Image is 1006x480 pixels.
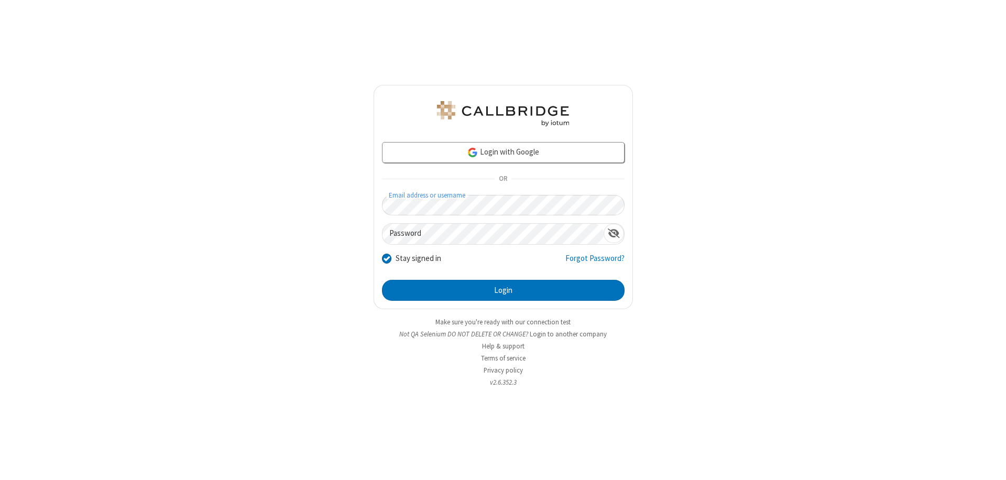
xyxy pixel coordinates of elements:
input: Password [382,224,604,244]
a: Make sure you're ready with our connection test [435,318,571,326]
img: QA Selenium DO NOT DELETE OR CHANGE [435,101,571,126]
a: Help & support [482,342,524,351]
a: Login with Google [382,142,625,163]
label: Stay signed in [396,253,441,265]
a: Forgot Password? [565,253,625,272]
a: Privacy policy [484,366,523,375]
span: OR [495,172,511,187]
button: Login to another company [530,329,607,339]
li: Not QA Selenium DO NOT DELETE OR CHANGE? [374,329,633,339]
a: Terms of service [481,354,526,363]
button: Login [382,280,625,301]
img: google-icon.png [467,147,478,158]
li: v2.6.352.3 [374,377,633,387]
input: Email address or username [382,195,625,215]
div: Show password [604,224,624,243]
